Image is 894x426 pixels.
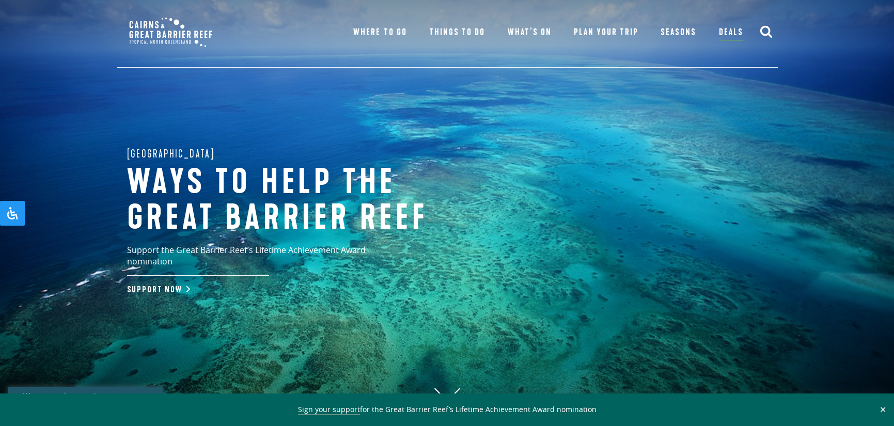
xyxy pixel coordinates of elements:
[127,165,468,236] h1: Ways to help the great barrier reef
[298,404,360,415] a: Sign your support
[877,405,889,414] button: Close
[429,25,485,40] a: Things To Do
[127,285,188,295] a: Support Now
[6,207,19,219] svg: Open Accessibility Panel
[127,244,411,276] p: Support the Great Barrier Reef’s Lifetime Achievement Award nomination
[298,404,597,415] span: for the Great Barrier Reef’s Lifetime Achievement Award nomination
[127,145,215,162] span: [GEOGRAPHIC_DATA]
[508,25,552,40] a: What’s On
[353,25,406,40] a: Where To Go
[719,25,743,41] a: Deals
[122,10,219,54] img: CGBR-TNQ_dual-logo.svg
[661,25,696,40] a: Seasons
[574,25,638,40] a: Plan Your Trip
